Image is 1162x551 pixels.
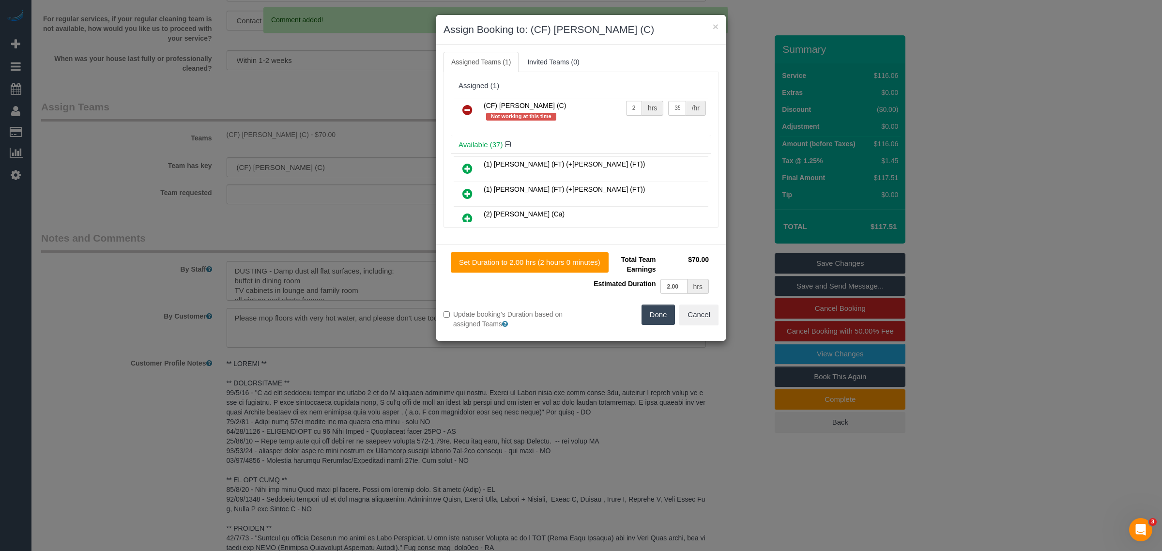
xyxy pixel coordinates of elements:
[642,101,663,116] div: hrs
[459,82,703,90] div: Assigned (1)
[520,52,587,72] a: Invited Teams (0)
[443,309,574,329] label: Update booking's Duration based on assigned Teams
[1129,518,1152,541] iframe: Intercom live chat
[484,160,645,168] span: (1) [PERSON_NAME] (FT) (+[PERSON_NAME] (FT))
[443,311,450,318] input: Update booking's Duration based on assigned Teams
[459,141,703,149] h4: Available (37)
[658,252,711,276] td: $70.00
[642,305,675,325] button: Done
[594,280,656,288] span: Estimated Duration
[679,305,719,325] button: Cancel
[443,52,519,72] a: Assigned Teams (1)
[451,252,609,273] button: Set Duration to 2.00 hrs (2 hours 0 minutes)
[1149,518,1157,526] span: 3
[686,101,706,116] div: /hr
[484,210,565,218] span: (2) [PERSON_NAME] (Ca)
[588,252,658,276] td: Total Team Earnings
[486,113,556,121] span: Not working at this time
[713,21,719,31] button: ×
[443,22,719,37] h3: Assign Booking to: (CF) [PERSON_NAME] (C)
[688,279,709,294] div: hrs
[484,102,566,109] span: (CF) [PERSON_NAME] (C)
[484,185,645,193] span: (1) [PERSON_NAME] (FT) (+[PERSON_NAME] (FT))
